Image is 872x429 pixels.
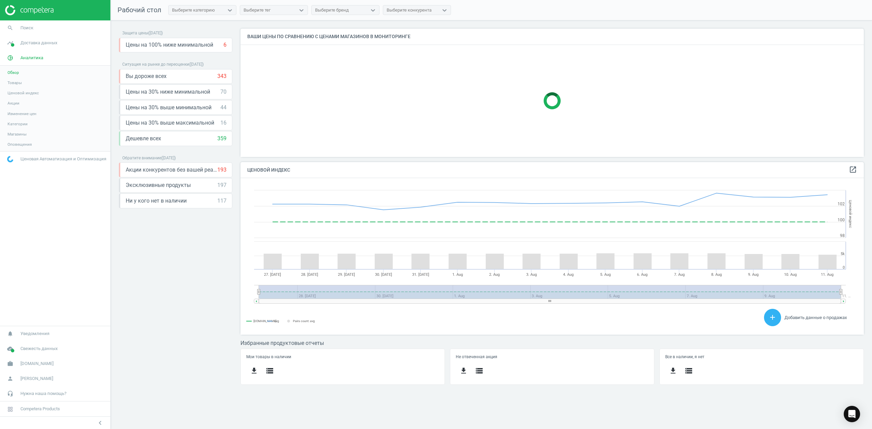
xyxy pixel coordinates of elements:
span: Нужна наша помощь? [20,391,66,397]
div: 16 [220,119,227,127]
h4: Ценовой индекс [240,162,864,178]
h5: Мои товары в наличии [246,354,439,359]
span: Цены на 100% ниже минимальной [126,41,213,49]
tspan: 10. Aug [784,272,797,277]
div: 343 [217,73,227,80]
span: ( [DATE] ) [148,31,163,35]
i: get_app [669,367,677,375]
span: Аналитика [20,55,43,61]
button: chevron_left [92,418,109,427]
text: 0 [843,265,845,270]
div: Выберите конкурента [387,7,432,13]
div: 197 [217,181,227,189]
text: 98 [840,233,845,238]
button: storage [681,363,697,379]
tspan: 29. [DATE] [338,272,355,277]
i: timeline [4,36,17,49]
div: 44 [220,104,227,111]
button: add [764,309,781,326]
i: chevron_left [96,419,104,427]
i: storage [685,367,693,375]
div: 117 [217,197,227,205]
div: 359 [217,135,227,142]
button: storage [471,363,487,379]
div: 70 [220,88,227,96]
tspan: 30. [DATE] [375,272,392,277]
div: Выберите тег [244,7,270,13]
span: [PERSON_NAME] [20,376,53,382]
tspan: Pairs count: avg [293,319,315,323]
span: Ценовой индекс [7,90,39,96]
tspan: 5. Aug [600,272,611,277]
span: Магазины [7,131,27,137]
h3: Избранные продуктовые отчеты [240,340,864,346]
i: headset_mic [4,387,17,400]
button: get_app [456,363,471,379]
span: Ситуация на рынке до переоценки [122,62,189,67]
a: open_in_new [849,165,857,174]
button: get_app [246,363,262,379]
span: Категории [7,121,28,127]
div: Open Intercom Messenger [844,406,860,422]
span: Поиск [20,25,33,31]
tspan: 11. … [842,294,851,298]
i: storage [266,367,274,375]
span: Ценовая Автоматизация и Оптимизация [20,156,106,162]
span: Изменение цен [7,111,36,116]
i: pie_chart_outlined [4,51,17,64]
div: 6 [223,41,227,49]
tspan: 4. Aug [563,272,574,277]
span: Свежесть данных [20,346,58,352]
span: Цены на 30% выше минимальной [126,104,212,111]
i: notifications [4,327,17,340]
h5: Не отвеченная акция [456,354,648,359]
tspan: 8. Aug [711,272,722,277]
tspan: avg [274,319,279,323]
span: Акции [7,100,19,106]
img: ajHJNr6hYgQAAAAASUVORK5CYII= [5,5,53,15]
tspan: 2. Aug [489,272,500,277]
span: Обратите внимание [122,156,161,160]
tspan: [DOMAIN_NAME] [253,320,276,323]
span: Цены на 30% ниже минимальной [126,88,210,96]
span: Вы дороже всех [126,73,167,80]
i: get_app [250,367,258,375]
span: Competera Products [20,406,60,412]
span: Дешевле всех [126,135,161,142]
text: 5k [841,252,845,256]
span: Обзор [7,70,19,75]
div: 193 [217,166,227,174]
span: Оповещения [7,142,32,147]
span: Акции конкурентов без вашей реакции [126,166,217,174]
span: Цены на 30% выше максимальной [126,119,214,127]
i: person [4,372,17,385]
img: wGWNvw8QSZomAAAAABJRU5ErkJggg== [7,156,13,162]
tspan: 3. Aug [526,272,537,277]
div: Выберите бренд [315,7,349,13]
text: 100 [838,218,845,222]
i: search [4,21,17,34]
span: Уведомления [20,331,49,337]
tspan: 9. Aug [748,272,759,277]
tspan: 31. [DATE] [412,272,429,277]
span: Эксклюзивные продукты [126,181,191,189]
tspan: 6. Aug [637,272,648,277]
div: Выберите категорию [172,7,215,13]
span: Ни у кого нет в наличии [126,197,187,205]
tspan: Ценовой индекс [848,200,853,228]
i: cloud_done [4,342,17,355]
span: Добавить данные о продажах [784,315,847,320]
span: Доставка данных [20,40,57,46]
span: [DOMAIN_NAME] [20,361,53,367]
i: add [768,313,777,321]
tspan: 11. Aug [821,272,834,277]
tspan: 1. Aug [452,272,463,277]
span: Товары [7,80,22,85]
i: storage [475,367,483,375]
text: 102 [838,202,845,206]
h4: Ваши цены по сравнению с ценами магазинов в мониторинге [240,29,864,45]
span: ( [DATE] ) [189,62,204,67]
tspan: 27. [DATE] [264,272,281,277]
tspan: 7. Aug [674,272,685,277]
